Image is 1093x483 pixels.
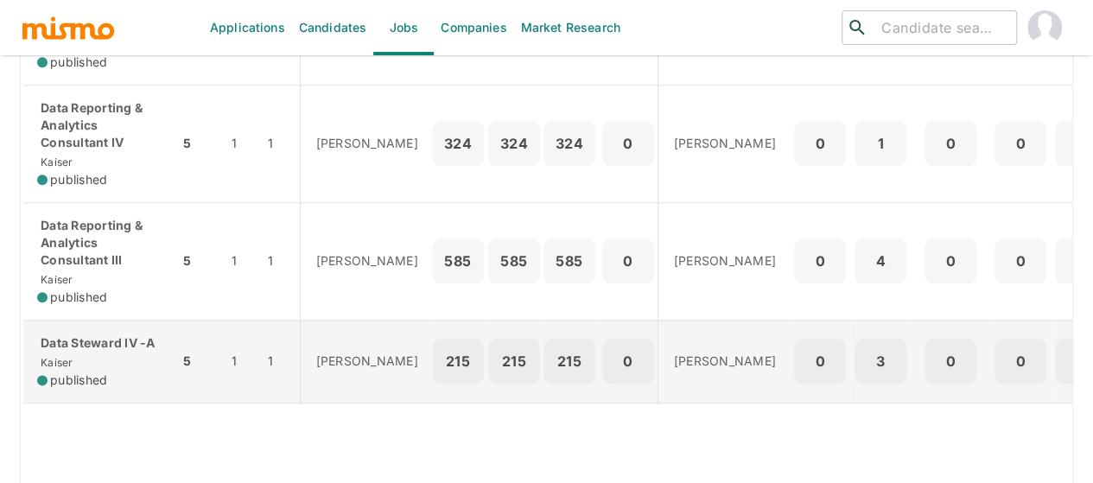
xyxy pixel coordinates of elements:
[179,202,218,320] td: 5
[439,131,477,156] p: 324
[316,252,418,270] p: [PERSON_NAME]
[495,131,533,156] p: 324
[50,372,107,389] span: published
[931,249,969,273] p: 0
[316,135,418,152] p: [PERSON_NAME]
[861,349,899,373] p: 3
[37,99,165,151] p: Data Reporting & Analytics Consultant IV
[21,15,116,41] img: logo
[264,85,300,202] td: 1
[50,171,107,188] span: published
[218,85,264,202] td: 1
[37,273,73,286] span: Kaiser
[674,252,776,270] p: [PERSON_NAME]
[609,349,647,373] p: 0
[861,249,899,273] p: 4
[861,131,899,156] p: 1
[218,320,264,403] td: 1
[609,249,647,273] p: 0
[37,334,165,352] p: Data Steward IV -A
[218,202,264,320] td: 1
[550,131,588,156] p: 324
[439,349,477,373] p: 215
[931,349,969,373] p: 0
[264,202,300,320] td: 1
[550,349,588,373] p: 215
[179,85,218,202] td: 5
[801,131,839,156] p: 0
[609,131,647,156] p: 0
[1001,349,1039,373] p: 0
[874,16,1009,40] input: Candidate search
[1027,10,1062,45] img: Maia Reyes
[439,249,477,273] p: 585
[495,349,533,373] p: 215
[50,54,107,71] span: published
[801,249,839,273] p: 0
[674,353,776,370] p: [PERSON_NAME]
[50,289,107,306] span: published
[674,135,776,152] p: [PERSON_NAME]
[316,353,418,370] p: [PERSON_NAME]
[37,217,165,269] p: Data Reporting & Analytics Consultant III
[931,131,969,156] p: 0
[495,249,533,273] p: 585
[179,320,218,403] td: 5
[1001,131,1039,156] p: 0
[37,156,73,168] span: Kaiser
[37,356,73,369] span: Kaiser
[264,320,300,403] td: 1
[550,249,588,273] p: 585
[801,349,839,373] p: 0
[1001,249,1039,273] p: 0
